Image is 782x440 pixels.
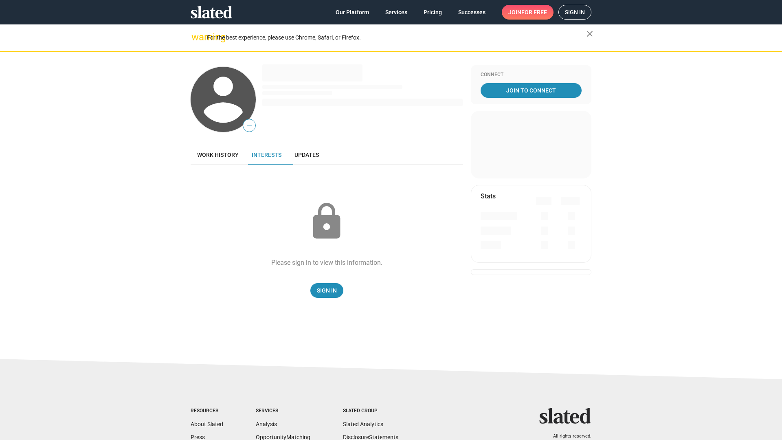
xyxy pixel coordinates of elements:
[288,145,325,165] a: Updates
[271,258,382,267] div: Please sign in to view this information.
[191,408,223,414] div: Resources
[197,152,239,158] span: Work history
[207,32,586,43] div: For the best experience, please use Chrome, Safari, or Firefox.
[191,421,223,427] a: About Slated
[481,192,496,200] mat-card-title: Stats
[252,152,281,158] span: Interests
[521,5,547,20] span: for free
[385,5,407,20] span: Services
[317,283,337,298] span: Sign In
[508,5,547,20] span: Join
[243,121,255,131] span: —
[417,5,448,20] a: Pricing
[343,408,398,414] div: Slated Group
[379,5,414,20] a: Services
[585,29,595,39] mat-icon: close
[458,5,485,20] span: Successes
[558,5,591,20] a: Sign in
[452,5,492,20] a: Successes
[256,408,310,414] div: Services
[329,5,376,20] a: Our Platform
[336,5,369,20] span: Our Platform
[191,32,201,42] mat-icon: warning
[306,201,347,242] mat-icon: lock
[256,421,277,427] a: Analysis
[502,5,554,20] a: Joinfor free
[310,283,343,298] a: Sign In
[424,5,442,20] span: Pricing
[294,152,319,158] span: Updates
[343,421,383,427] a: Slated Analytics
[481,83,582,98] a: Join To Connect
[191,145,245,165] a: Work history
[481,72,582,78] div: Connect
[482,83,580,98] span: Join To Connect
[245,145,288,165] a: Interests
[565,5,585,19] span: Sign in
